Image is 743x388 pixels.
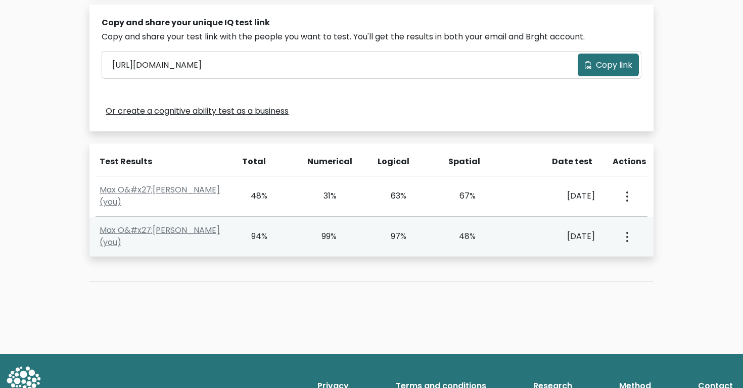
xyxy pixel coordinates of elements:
[100,224,220,248] a: Max O&#x27;[PERSON_NAME] (you)
[517,190,595,202] div: [DATE]
[237,156,266,168] div: Total
[447,190,476,202] div: 67%
[100,156,224,168] div: Test Results
[596,59,632,71] span: Copy link
[378,230,406,243] div: 97%
[308,190,337,202] div: 31%
[613,156,647,168] div: Actions
[448,156,478,168] div: Spatial
[447,230,476,243] div: 48%
[519,156,600,168] div: Date test
[307,156,337,168] div: Numerical
[106,105,289,117] a: Or create a cognitive ability test as a business
[239,190,267,202] div: 48%
[308,230,337,243] div: 99%
[100,184,220,208] a: Max O&#x27;[PERSON_NAME] (you)
[578,54,639,76] button: Copy link
[517,230,595,243] div: [DATE]
[102,17,641,29] div: Copy and share your unique IQ test link
[102,31,641,43] div: Copy and share your test link with the people you want to test. You'll get the results in both yo...
[378,190,406,202] div: 63%
[239,230,267,243] div: 94%
[378,156,407,168] div: Logical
